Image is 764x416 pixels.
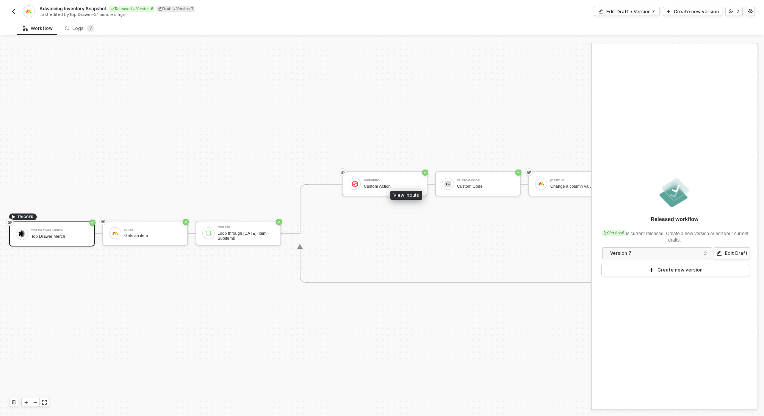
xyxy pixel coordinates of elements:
[124,233,181,238] div: Gets an item
[39,12,381,17] div: Last edited by - 31 minutes ago
[594,7,660,16] button: Edit Draft • Version 7
[736,8,739,15] div: 7
[23,25,53,31] div: Workflow
[42,400,47,405] span: icon-expand
[340,169,345,175] span: eye-invisible
[658,267,703,273] div: Create new version
[109,6,155,12] div: Released • Version 6
[11,8,17,14] img: back
[25,8,32,15] img: integration-icon
[663,7,722,16] button: Create new version
[550,179,607,182] div: [DATE] #3
[89,220,95,226] span: icon-success-page
[17,214,34,220] span: TRIGGER
[606,8,655,15] div: Edit Draft • Version 7
[33,400,38,405] span: icon-minus
[457,179,514,182] div: Custom Code
[69,12,92,17] span: Top Drawer
[601,264,749,276] button: Create new version
[716,250,722,256] span: icon-edit
[604,231,608,235] span: icon-versioning
[550,184,607,189] div: Change a column value.
[457,184,514,189] div: Custom Code
[276,219,282,225] span: icon-success-page
[610,249,699,257] div: Version 7
[218,226,274,229] div: Iterate
[390,191,422,200] div: View inputs
[65,25,94,32] div: Logs
[714,247,750,259] button: Edit Draft
[124,228,181,231] div: [DATE]
[9,7,18,16] button: back
[648,267,654,273] span: icon-play
[8,219,12,225] span: eye-invisible
[422,170,428,176] span: icon-success-page
[205,230,212,237] img: icon
[748,9,753,14] span: icon-settings
[658,176,691,209] img: released.png
[218,231,274,240] div: Loop through [DATE]: item - Subitems
[445,181,451,187] img: icon
[158,6,162,11] span: icon-edit
[351,181,358,187] img: icon
[729,9,733,14] span: icon-versioning
[24,400,28,405] span: icon-play
[666,9,671,14] span: icon-play
[674,8,719,15] div: Create new version
[112,230,119,237] img: icon
[87,25,94,32] sup: 7
[101,218,105,224] span: eye-invisible
[11,215,16,219] span: icon-play
[602,230,626,236] div: Version 6
[31,229,88,232] div: Top Drawer Merch
[538,181,545,187] img: icon
[599,9,603,14] span: icon-edit
[527,169,531,175] span: eye-invisible
[515,170,521,176] span: icon-success-page
[725,250,748,256] div: Edit Draft
[651,215,698,223] div: Released workflow
[157,6,195,12] div: Draft • Version 7
[601,226,748,243] div: is current released. Create a new version or edit your current drafts.
[364,184,421,189] div: Custom Action
[39,5,106,12] span: Advancing Inventory Snapshot
[725,7,743,16] button: 7
[89,25,92,31] span: 7
[31,234,88,239] div: Top Drawer Merch
[183,219,189,225] span: icon-success-page
[364,179,421,182] div: ShipHero
[19,230,25,237] img: icon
